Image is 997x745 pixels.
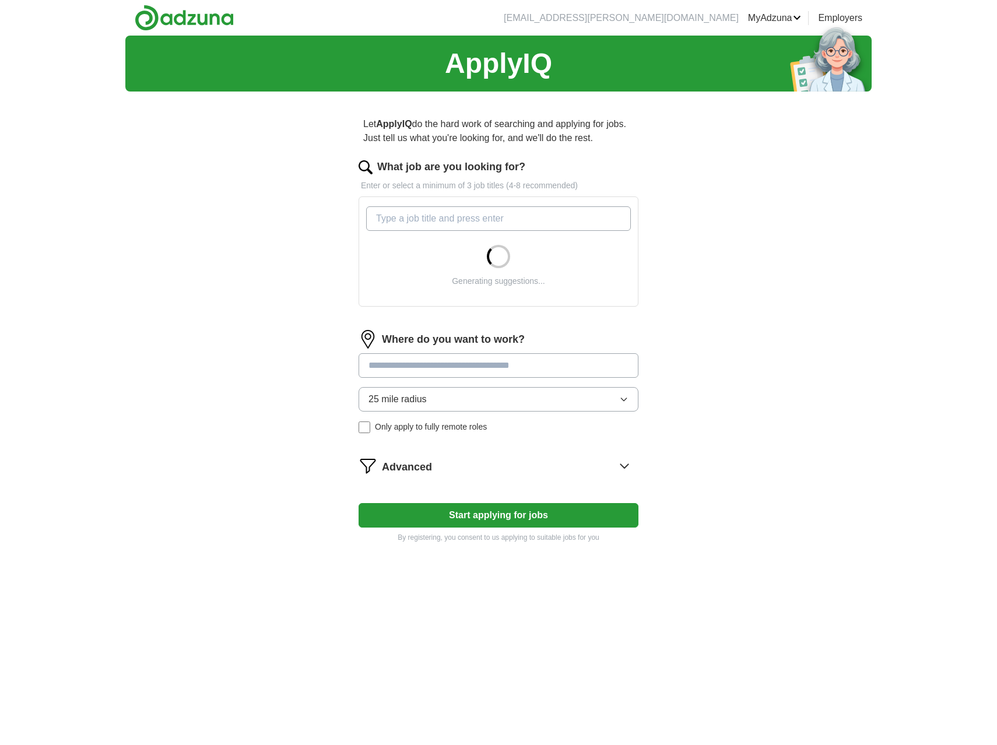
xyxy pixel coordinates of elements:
[376,119,412,129] strong: ApplyIQ
[359,113,638,150] p: Let do the hard work of searching and applying for jobs. Just tell us what you're looking for, an...
[382,459,432,475] span: Advanced
[359,180,638,192] p: Enter or select a minimum of 3 job titles (4-8 recommended)
[452,275,545,287] div: Generating suggestions...
[359,456,377,475] img: filter
[748,11,802,25] a: MyAdzuna
[359,421,370,433] input: Only apply to fully remote roles
[359,532,638,543] p: By registering, you consent to us applying to suitable jobs for you
[359,387,638,412] button: 25 mile radius
[359,330,377,349] img: location.png
[375,421,487,433] span: Only apply to fully remote roles
[504,11,739,25] li: [EMAIL_ADDRESS][PERSON_NAME][DOMAIN_NAME]
[359,160,373,174] img: search.png
[818,11,862,25] a: Employers
[368,392,427,406] span: 25 mile radius
[366,206,631,231] input: Type a job title and press enter
[135,5,234,31] img: Adzuna logo
[382,332,525,347] label: Where do you want to work?
[359,503,638,528] button: Start applying for jobs
[377,159,525,175] label: What job are you looking for?
[445,43,552,85] h1: ApplyIQ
